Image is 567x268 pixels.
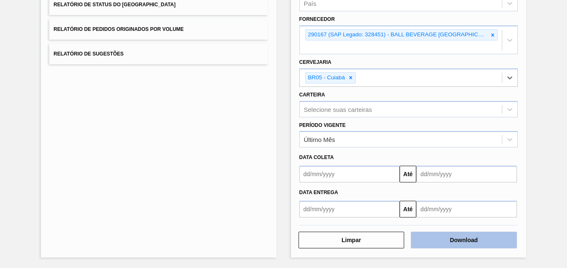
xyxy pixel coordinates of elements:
label: Período Vigente [299,122,346,128]
button: Relatório de Sugestões [49,44,268,64]
span: Relatório de Sugestões [53,51,124,57]
input: dd/mm/yyyy [416,166,517,182]
button: Relatório de Pedidos Originados por Volume [49,19,268,40]
button: Até [400,166,416,182]
input: dd/mm/yyyy [299,201,400,217]
div: BR05 - Cuiabá [306,73,347,83]
div: 290167 (SAP Legado: 328451) - BALL BEVERAGE [GEOGRAPHIC_DATA] SA [306,30,488,40]
div: Último Mês [304,136,335,143]
label: Carteira [299,92,325,98]
input: dd/mm/yyyy [416,201,517,217]
div: Selecione suas carteiras [304,106,372,113]
label: Cervejaria [299,59,332,65]
span: Data entrega [299,190,338,195]
span: Relatório de Pedidos Originados por Volume [53,26,184,32]
button: Download [411,232,517,248]
button: Até [400,201,416,217]
label: Fornecedor [299,16,335,22]
span: Data coleta [299,154,334,160]
input: dd/mm/yyyy [299,166,400,182]
span: Relatório de Status do [GEOGRAPHIC_DATA] [53,2,175,8]
button: Limpar [299,232,405,248]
